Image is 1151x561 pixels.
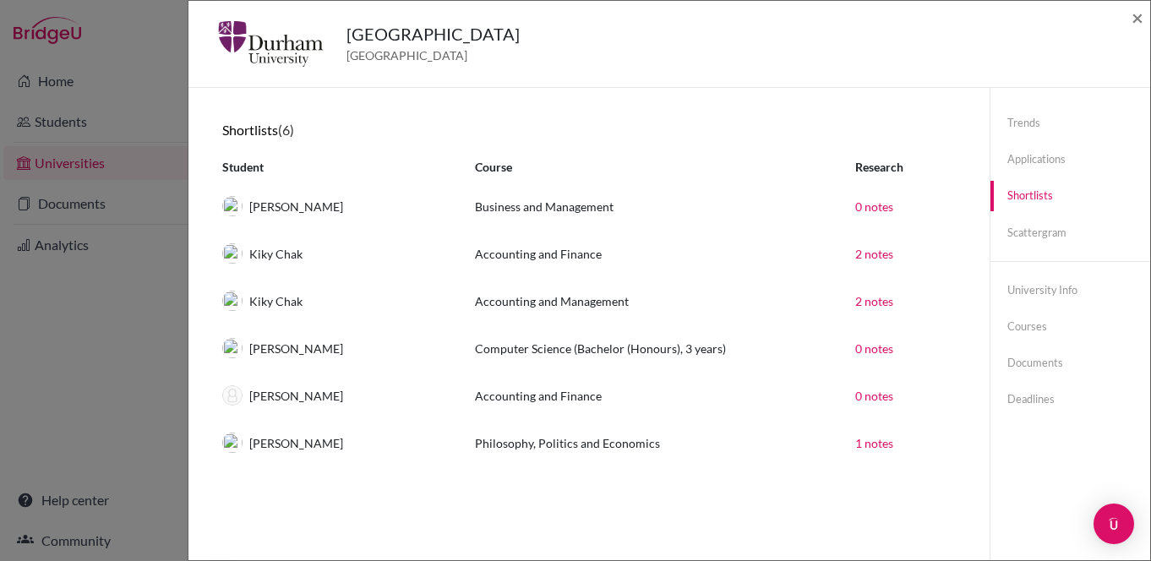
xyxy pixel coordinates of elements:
div: Philosophy, Politics and Economics [462,434,842,452]
div: Business and Management [462,198,842,215]
button: Close [1132,8,1143,28]
span: (6) [278,122,294,138]
div: Student [210,158,462,176]
div: [PERSON_NAME] [210,433,462,453]
div: Kiky Chak [210,291,462,311]
img: thumb_IMG_2411.JPG [222,338,243,358]
h5: [GEOGRAPHIC_DATA] [346,21,520,46]
div: Course [462,158,842,176]
img: thumb_IMG_4189.JPG [222,243,243,264]
a: Scattergram [990,218,1150,248]
div: Accounting and Management [462,292,842,310]
div: [PERSON_NAME] [210,196,462,216]
a: Courses [990,312,1150,341]
span: × [1132,5,1143,30]
div: Kiky Chak [210,243,462,264]
h6: Shortlists [222,122,956,138]
img: thumb_Screenshot_2021-03-15_at_10.08.36_AM.png [222,196,243,216]
a: 0 notes [855,341,893,356]
a: Documents [990,348,1150,378]
a: Trends [990,108,1150,138]
a: 0 notes [855,389,893,403]
span: [GEOGRAPHIC_DATA] [346,46,520,64]
div: Open Intercom Messenger [1094,504,1134,544]
div: Accounting and Finance [462,387,842,405]
a: 0 notes [855,199,893,214]
img: thumb_Screenshot_2021-09-12_at_12.54.18.png [222,433,243,453]
a: University info [990,275,1150,305]
a: Deadlines [990,384,1150,414]
div: Research [843,158,969,176]
div: Accounting and Finance [462,245,842,263]
img: gb_d86__169hhdl.png [209,21,333,67]
img: thumb_IMG_4189.JPG [222,291,243,311]
img: thumb_default-9baad8e6c595f6d87dbccf3bc005204999cb094ff98a76d4c88bb8097aa52fd3.png [222,385,243,406]
a: 1 notes [855,436,893,450]
div: [PERSON_NAME] [210,385,462,406]
a: 2 notes [855,294,893,308]
a: Shortlists [990,181,1150,210]
div: Computer Science (Bachelor (Honours), 3 years) [462,340,842,357]
a: 2 notes [855,247,893,261]
a: Applications [990,144,1150,174]
div: [PERSON_NAME] [210,338,462,358]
